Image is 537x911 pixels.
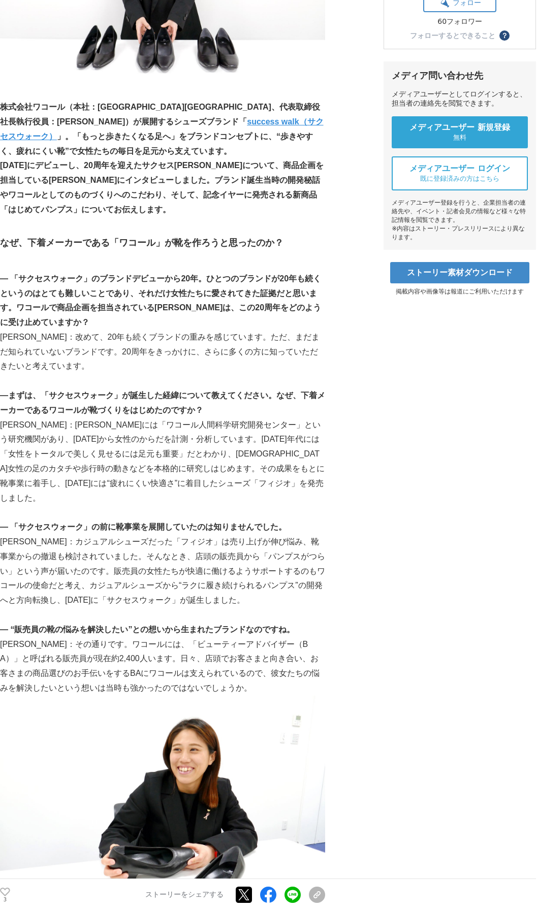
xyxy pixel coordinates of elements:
button: ？ [499,30,510,41]
div: メディア問い合わせ先 [392,70,528,82]
span: メディアユーザー 新規登録 [409,122,510,133]
span: ？ [501,32,508,39]
div: メディアユーザーとしてログインすると、担当者の連絡先を閲覧できます。 [392,90,528,108]
div: フォローするとできること [410,32,495,39]
p: ストーリーをシェアする [145,891,224,900]
a: メディアユーザー 新規登録 無料 [392,116,528,148]
a: メディアユーザー ログイン 既に登録済みの方はこちら [392,156,528,190]
div: メディアユーザー登録を行うと、企業担当者の連絡先や、イベント・記者会見の情報など様々な特記情報を閲覧できます。 ※内容はストーリー・プレスリリースにより異なります。 [392,199,528,242]
span: 無料 [453,133,466,142]
span: 既に登録済みの方はこちら [420,174,499,183]
div: 60フォロワー [423,17,496,26]
span: メディアユーザー ログイン [409,164,510,174]
p: 掲載内容や画像等は報道にご利用いただけます [384,287,536,296]
a: ストーリー素材ダウンロード [390,262,529,283]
